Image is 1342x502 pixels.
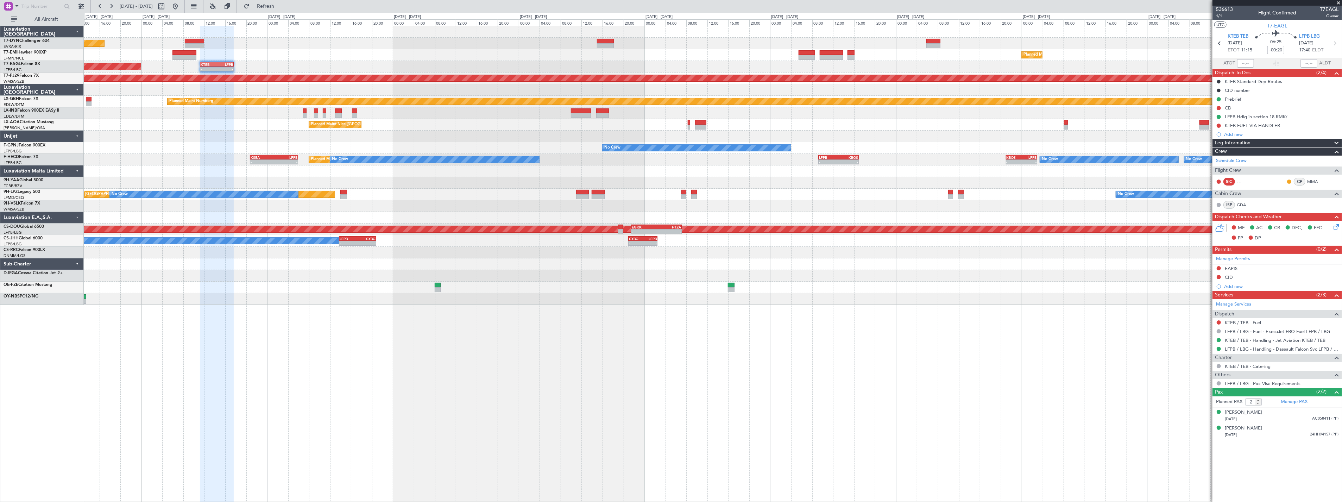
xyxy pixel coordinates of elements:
div: [DATE] - [DATE] [520,14,547,20]
span: F-GPNJ [4,143,19,148]
span: Dispatch Checks and Weather [1215,213,1282,221]
span: MF [1238,225,1245,232]
div: 04:00 [791,19,812,26]
a: LX-GBHFalcon 7X [4,97,38,101]
div: 16:00 [225,19,246,26]
div: 20:00 [246,19,267,26]
div: LFPB [1021,155,1037,159]
a: EVRA/RIX [4,44,21,49]
div: 04:00 [1168,19,1190,26]
span: AC058411 (PP) [1312,416,1338,422]
div: 12:00 [1085,19,1106,26]
div: No Crew [1042,154,1058,165]
div: 00:00 [519,19,540,26]
span: (2/3) [1317,291,1327,299]
div: [DATE] - [DATE] [1149,14,1176,20]
a: LFPB/LBG [4,230,22,235]
div: CB [1225,105,1231,111]
span: [DATE] [1225,432,1237,438]
a: KTEB / TEB - Fuel [1225,320,1261,326]
div: 20:00 [498,19,519,26]
div: 04:00 [666,19,687,26]
a: LX-INBFalcon 900EX EASy II [4,108,59,113]
span: All Aircraft [18,17,74,22]
div: - [340,241,358,245]
span: FP [1238,235,1243,242]
div: 12:00 [204,19,225,26]
span: (2/2) [1317,388,1327,395]
div: CYBG [358,237,376,241]
span: DFC, [1292,225,1302,232]
a: F-HECDFalcon 7X [4,155,38,159]
div: - [629,241,643,245]
span: [DATE] - [DATE] [120,3,153,10]
a: DNMM/LOS [4,253,25,258]
div: KBOS [1007,155,1022,159]
div: 12:00 [1210,19,1231,26]
div: KTEB [201,62,217,67]
a: D-IEGACessna Citation Jet 2+ [4,271,63,275]
div: 00:00 [1148,19,1169,26]
div: 04:00 [917,19,938,26]
span: CS-RRC [4,248,19,252]
div: 00:00 [393,19,414,26]
div: 12:00 [330,19,351,26]
div: LFPB [340,237,358,241]
div: Planned Maint [GEOGRAPHIC_DATA] ([GEOGRAPHIC_DATA]) [311,154,422,165]
span: Dispatch [1215,310,1234,318]
a: WMSA/SZB [4,79,24,84]
div: No Crew [112,189,128,200]
a: [PERSON_NAME]/QSA [4,125,45,131]
a: LFPB / LBG - Handling - Dassault Falcon Svc LFPB / LBG [1225,346,1338,352]
a: 9H-LPZLegacy 500 [4,190,40,194]
div: 08:00 [812,19,833,26]
div: - [1007,160,1022,164]
div: KTEB Standard Dep Routes [1225,79,1282,84]
a: OE-FZECitation Mustang [4,283,52,287]
span: LX-AOA [4,120,20,124]
div: 08:00 [561,19,582,26]
a: LFPB / LBG - Fuel - ExecuJet FBO Fuel LFPB / LBG [1225,328,1330,334]
div: 04:00 [162,19,183,26]
span: Charter [1215,354,1232,362]
div: 04:00 [540,19,561,26]
div: No Crew [604,143,620,153]
span: OE-FZE [4,283,18,287]
span: Leg Information [1215,139,1250,147]
span: T7-EAGL [1267,22,1287,30]
span: T7-PJ29 [4,74,19,78]
div: Add new [1224,131,1338,137]
div: [DATE] - [DATE] [143,14,170,20]
div: LFPB Hdlg in section 18 RMK/ [1225,114,1287,120]
span: T7-DYN [4,39,19,43]
a: F-GPNJFalcon 900EX [4,143,45,148]
a: Schedule Crew [1216,157,1247,164]
div: 12:00 [581,19,603,26]
div: No Crew [332,154,348,165]
a: EDLW/DTM [4,114,24,119]
div: 16:00 [100,19,121,26]
span: ALDT [1319,60,1331,67]
a: OY-NBSPC12/NG [4,294,38,299]
a: LFPB/LBG [4,160,22,165]
div: 08:00 [1190,19,1211,26]
div: 12:00 [456,19,477,26]
span: 9H-VSLK [4,201,21,206]
a: LFPB/LBG [4,149,22,154]
div: 04:00 [1043,19,1064,26]
div: CP [1294,178,1305,186]
div: ISP [1223,201,1235,209]
div: 08:00 [183,19,204,26]
a: T7-EMIHawker 900XP [4,50,46,55]
span: LFPB LBG [1299,33,1320,40]
span: [DATE] [1225,416,1237,422]
a: GDA [1237,202,1253,208]
div: 20:00 [120,19,141,26]
div: 08:00 [686,19,707,26]
div: - [632,230,656,234]
span: (0/2) [1317,245,1327,253]
div: 12:00 [959,19,980,26]
div: 20:00 [749,19,770,26]
div: [DATE] - [DATE] [897,14,924,20]
div: 16:00 [351,19,372,26]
